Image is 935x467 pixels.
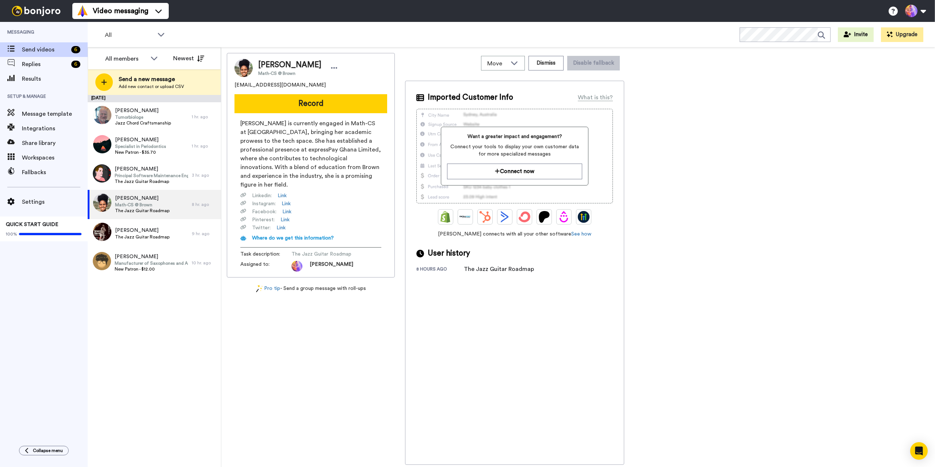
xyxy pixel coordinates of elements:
[499,211,511,223] img: ActiveCampaign
[240,119,381,189] span: [PERSON_NAME] is currently engaged in Math-CS at [GEOGRAPHIC_DATA], bringing her academic prowess...
[258,60,321,70] span: [PERSON_NAME]
[93,6,148,16] span: Video messaging
[252,216,275,223] span: Pinterest :
[93,164,111,183] img: ef9a58f0-5a86-4ef7-8e41-7858499a57ef.png
[192,202,217,207] div: 8 hr. ago
[119,75,184,84] span: Send a new message
[447,164,582,179] button: Connect now
[71,61,80,68] div: 6
[528,56,564,70] button: Dismiss
[93,106,111,124] img: 34598350-ba33-41ef-ad88-21c17c34a068.jpg
[558,211,570,223] img: Drip
[240,250,291,258] span: Task description :
[234,81,326,89] span: [EMAIL_ADDRESS][DOMAIN_NAME]
[115,195,169,202] span: [PERSON_NAME]
[115,266,188,272] span: New Patron - $12.00
[256,285,280,292] a: Pro tip
[115,202,169,208] span: Math-CS @ Brown
[278,192,287,199] a: Link
[252,208,276,215] span: Facebook :
[22,74,88,83] span: Results
[428,248,470,259] span: User history
[22,110,88,118] span: Message template
[282,208,291,215] a: Link
[88,95,221,102] div: [DATE]
[115,149,166,155] span: New Patron - $35.70
[115,120,171,126] span: Jazz Chord Craftsmanship
[115,260,188,266] span: Manufacturer of Saxophones and Accessories
[105,31,154,39] span: All
[93,194,111,212] img: 3601abb6-f1a2-46bb-84e6-7c4cde12fedd.jpg
[252,236,334,241] span: Where do we get this information?
[115,114,171,120] span: Tumorbiologe
[93,135,111,153] img: 6d0bc647-09cd-4fef-ac1d-ee598e63fced.jpg
[440,211,451,223] img: Shopify
[115,136,166,143] span: [PERSON_NAME]
[538,211,550,223] img: Patreon
[115,234,169,240] span: The Jazz Guitar Roadmap
[22,60,68,69] span: Replies
[33,448,63,453] span: Collapse menu
[838,27,874,42] a: Invite
[881,27,923,42] button: Upgrade
[291,261,302,272] img: photo.jpg
[567,56,620,70] button: Disable fallback
[192,260,217,266] div: 10 hr. ago
[571,231,591,237] a: See how
[115,227,169,234] span: [PERSON_NAME]
[6,222,58,227] span: QUICK START GUIDE
[115,208,169,214] span: The Jazz Guitar Roadmap
[276,224,286,231] a: Link
[280,216,290,223] a: Link
[115,173,188,179] span: Principal Software Maintenance Engineer
[115,143,166,149] span: Specialist in Periodontics
[252,192,272,199] span: Linkedin :
[519,211,530,223] img: ConvertKit
[93,223,111,241] img: 39c38b5e-7e95-45c5-bca5-1f3a2a185b2d.jpg
[22,124,88,133] span: Integrations
[578,93,613,102] div: What is this?
[416,230,613,238] span: [PERSON_NAME] connects with all your other software
[487,59,507,68] span: Move
[240,261,291,272] span: Assigned to:
[115,253,188,260] span: [PERSON_NAME]
[22,153,88,162] span: Workspaces
[192,114,217,120] div: 1 hr. ago
[416,266,464,273] div: 8 hours ago
[115,107,171,114] span: [PERSON_NAME]
[910,442,928,460] div: Open Intercom Messenger
[479,211,491,223] img: Hubspot
[192,143,217,149] div: 1 hr. ago
[227,285,395,292] div: - Send a group message with roll-ups
[105,54,147,63] div: All members
[192,231,217,237] div: 9 hr. ago
[234,94,387,113] button: Record
[464,265,534,273] div: The Jazz Guitar Roadmap
[6,231,17,237] span: 100%
[71,46,80,53] div: 6
[93,252,111,270] img: 6fcf8aff-5d2c-4d5f-9d85-27ee6e09e4ef.jpg
[256,285,263,292] img: magic-wand.svg
[258,70,321,76] span: Math-CS @ Brown
[578,211,589,223] img: GoHighLevel
[115,179,188,184] span: The Jazz Guitar Roadmap
[447,133,582,140] span: Want a greater impact and engagement?
[459,211,471,223] img: Ontraport
[22,45,68,54] span: Send videos
[22,168,88,177] span: Fallbacks
[447,143,582,158] span: Connect your tools to display your own customer data for more specialized messages
[192,172,217,178] div: 3 hr. ago
[252,200,276,207] span: Instagram :
[19,446,69,455] button: Collapse menu
[428,92,513,103] span: Imported Customer Info
[22,139,88,148] span: Share library
[291,250,361,258] span: The Jazz Guitar Roadmap
[252,224,271,231] span: Twitter :
[77,5,88,17] img: vm-color.svg
[22,198,88,206] span: Settings
[9,6,64,16] img: bj-logo-header-white.svg
[310,261,353,272] span: [PERSON_NAME]
[234,59,253,77] img: Image of Efia Awuah
[168,51,210,66] button: Newest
